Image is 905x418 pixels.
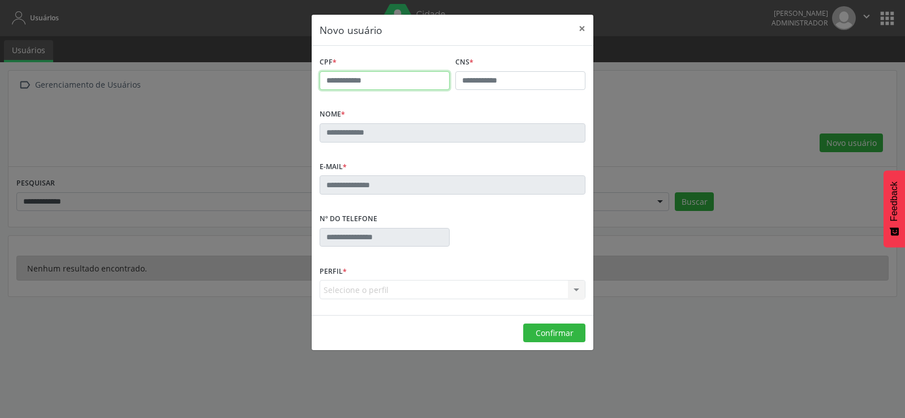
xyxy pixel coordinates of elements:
label: E-mail [320,158,347,176]
span: Feedback [889,182,899,221]
label: Nº do Telefone [320,210,377,228]
label: Nome [320,106,345,123]
button: Feedback - Mostrar pesquisa [884,170,905,247]
span: Confirmar [536,327,574,338]
button: Close [571,15,593,42]
label: CPF [320,54,337,71]
label: CNS [455,54,473,71]
label: Perfil [320,262,347,280]
h5: Novo usuário [320,23,382,37]
button: Confirmar [523,324,585,343]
